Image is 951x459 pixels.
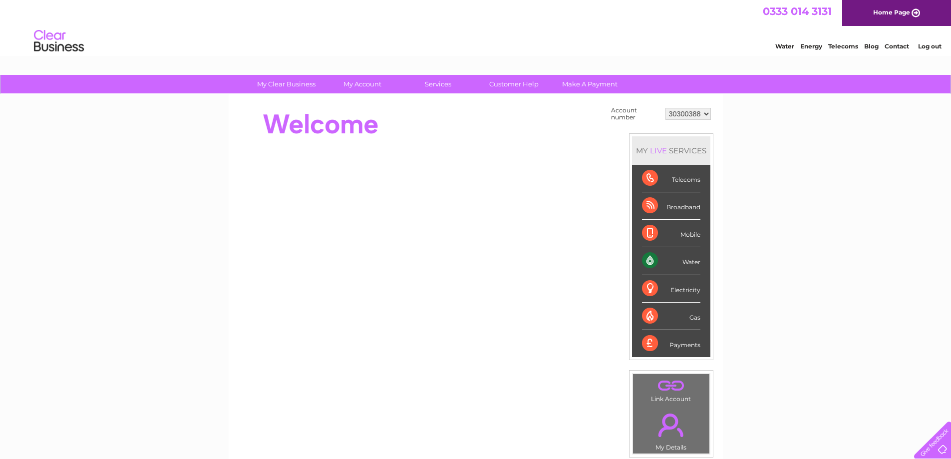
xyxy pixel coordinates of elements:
[918,42,942,50] a: Log out
[33,26,84,56] img: logo.png
[635,408,707,443] a: .
[397,75,479,93] a: Services
[800,42,822,50] a: Energy
[642,220,700,247] div: Mobile
[635,377,707,394] a: .
[648,146,669,155] div: LIVE
[245,75,327,93] a: My Clear Business
[473,75,555,93] a: Customer Help
[240,5,712,48] div: Clear Business is a trading name of Verastar Limited (registered in [GEOGRAPHIC_DATA] No. 3667643...
[633,374,710,405] td: Link Account
[763,5,832,17] a: 0333 014 3131
[828,42,858,50] a: Telecoms
[864,42,879,50] a: Blog
[549,75,631,93] a: Make A Payment
[609,104,663,123] td: Account number
[642,165,700,192] div: Telecoms
[775,42,794,50] a: Water
[632,136,710,165] div: MY SERVICES
[642,247,700,275] div: Water
[321,75,403,93] a: My Account
[642,275,700,303] div: Electricity
[885,42,909,50] a: Contact
[633,405,710,454] td: My Details
[642,303,700,330] div: Gas
[642,330,700,357] div: Payments
[642,192,700,220] div: Broadband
